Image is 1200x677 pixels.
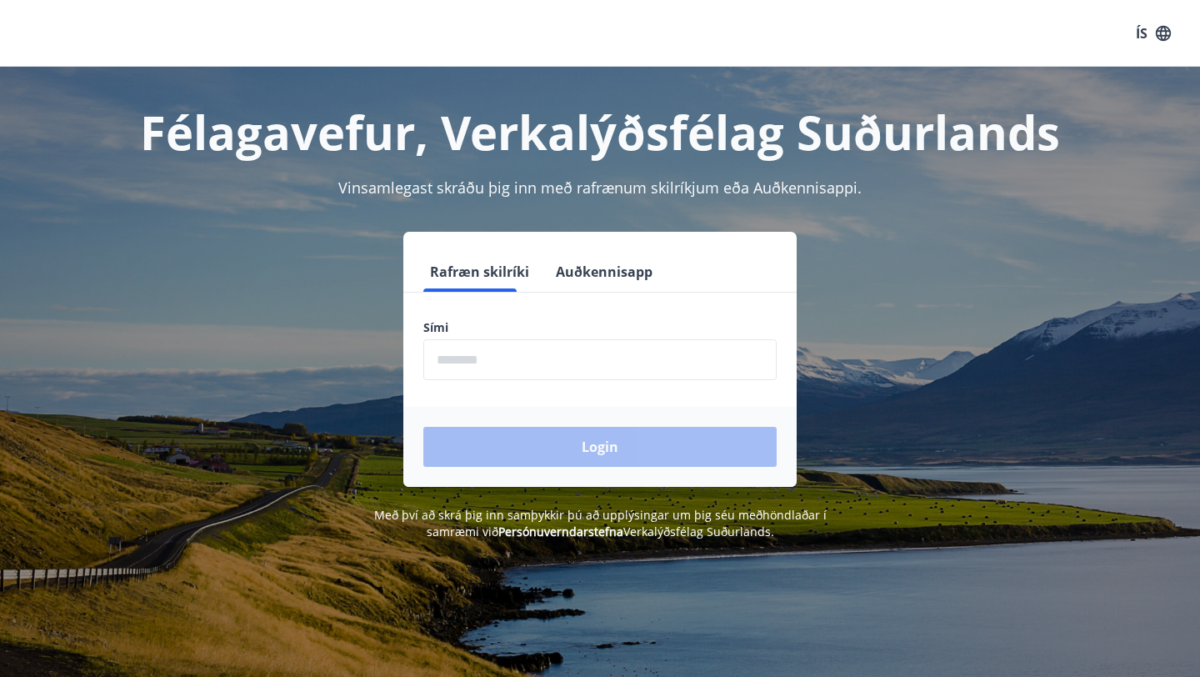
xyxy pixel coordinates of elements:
button: Rafræn skilríki [423,252,536,292]
h1: Félagavefur, Verkalýðsfélag Suðurlands [20,100,1180,163]
button: ÍS [1127,18,1180,48]
label: Sími [423,319,777,336]
span: Með því að skrá þig inn samþykkir þú að upplýsingar um þig séu meðhöndlaðar í samræmi við Verkalý... [374,507,827,539]
a: Persónuverndarstefna [498,524,623,539]
button: Auðkennisapp [549,252,659,292]
span: Vinsamlegast skráðu þig inn með rafrænum skilríkjum eða Auðkennisappi. [338,178,862,198]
